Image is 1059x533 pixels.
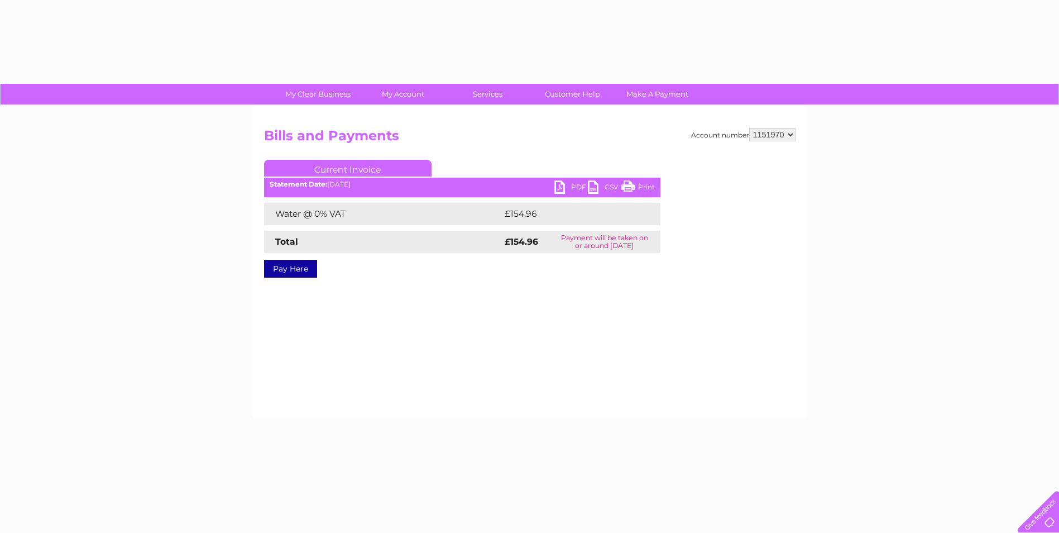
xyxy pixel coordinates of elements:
[264,180,660,188] div: [DATE]
[621,180,655,197] a: Print
[611,84,703,104] a: Make A Payment
[526,84,619,104] a: Customer Help
[270,180,327,188] b: Statement Date:
[588,180,621,197] a: CSV
[357,84,449,104] a: My Account
[691,128,796,141] div: Account number
[442,84,534,104] a: Services
[554,180,588,197] a: PDF
[549,231,660,253] td: Payment will be taken on or around [DATE]
[275,236,298,247] strong: Total
[505,236,538,247] strong: £154.96
[264,128,796,149] h2: Bills and Payments
[264,260,317,278] a: Pay Here
[502,203,640,225] td: £154.96
[264,203,502,225] td: Water @ 0% VAT
[264,160,432,177] a: Current Invoice
[272,84,364,104] a: My Clear Business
